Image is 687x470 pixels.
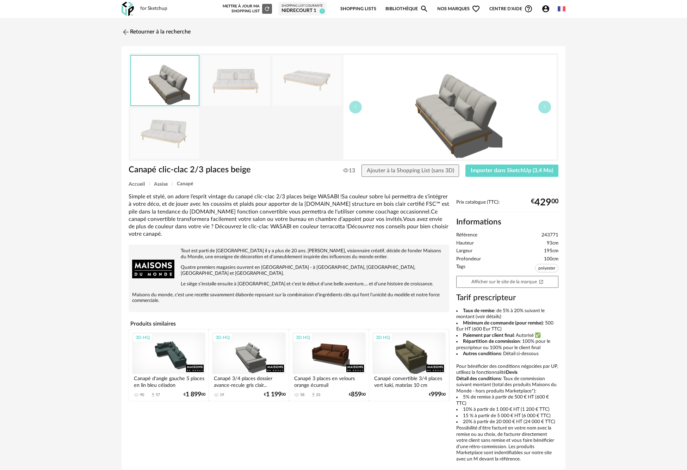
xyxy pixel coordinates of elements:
div: Prix catalogue (TTC): [456,199,558,212]
span: Importer dans SketchUp (3,4 Mo) [471,168,553,173]
button: Importer dans SketchUp (3,4 Mo) [465,165,558,177]
a: 3D HQ Canapé convertible 3/4 places vert kaki, matelas 10 cm €99900 [369,329,449,401]
span: Hauteur [456,240,474,247]
span: Account Circle icon [541,5,550,13]
h2: Informations [456,217,558,227]
div: 57 [156,392,160,397]
span: polyester [535,264,558,272]
li: : 100% pour le prescripteur ou 100% pour le client final [456,339,558,351]
b: Paiement par client final [463,333,514,338]
b: Devis [506,370,518,375]
div: 19 [220,392,224,397]
span: Centre d'aideHelp Circle Outline icon [489,5,533,13]
b: Minimum de commande (pour remise) [463,321,543,326]
img: thumbnail.png [131,56,199,105]
img: svg+xml;base64,PHN2ZyB3aWR0aD0iMjQiIGhlaWdodD0iMjQiIHZpZXdCb3g9IjAgMCAyNCAyNCIgZmlsbD0ibm9uZSIgeG... [122,28,130,36]
p: Tout est parti de [GEOGRAPHIC_DATA] il y a plus de 20 ans. [PERSON_NAME], visionnaire créatif, dé... [132,248,446,260]
div: Canapé 3/4 places dossier avance-recule gris clair... [212,374,285,388]
span: 1 199 [266,392,281,397]
div: Canapé d'angle gauche 5 places en lin bleu céladon [132,374,205,388]
div: Canapé 3 places en velours orange écureuil [292,374,366,388]
div: 3D HQ [132,333,153,342]
img: thumbnail.png [343,55,557,159]
img: OXP [122,2,134,16]
p: Le siège s'installe ensuite à [GEOGRAPHIC_DATA] et c'est le début d'une belle aventure.... et d'u... [132,281,446,287]
span: Assise [154,182,168,187]
div: € 00 [531,200,558,205]
div: 3D HQ [373,333,393,342]
h4: Produits similaires [129,319,449,329]
div: 3D HQ [293,333,313,342]
img: canape-clic-clac-2-3-places-beige-1000-8-26-243771_1.jpg [202,55,270,106]
li: 20% à partir de 20 000 € HT (24 000 € TTC) Possibilité d’être facturé en votre nom avec la remise... [456,419,558,462]
div: 90 [140,392,144,397]
li: : 500 Eur HT (600 Eur TTC) [456,320,558,333]
span: Download icon [150,392,156,397]
span: 999 [431,392,441,397]
span: Référence [456,232,477,239]
span: 5 [320,8,325,14]
div: € 00 [429,392,446,397]
span: 93cm [547,240,558,247]
a: Shopping List courante Nidrecourt 1 5 [281,4,323,14]
li: 15 % à partir de 5 000 € HT (6 000 € TTC) [456,413,558,419]
span: Ajouter à la Shopping List (sans 3D) [367,168,454,173]
span: 13 [343,167,355,174]
span: 243771 [541,232,558,239]
span: 195cm [544,248,558,254]
span: Magnify icon [420,5,428,13]
b: Taux de remise [463,308,494,313]
div: for Sketchup [140,6,167,12]
li: : Détail ci-dessous [456,351,558,357]
a: Retourner à la recherche [122,24,191,40]
div: 58 [300,392,304,397]
b: Répartition de commission [463,339,520,344]
span: Canapé [177,181,193,186]
span: Refresh icon [264,7,270,11]
span: 1 899 [186,392,201,397]
a: 3D HQ Canapé d'angle gauche 5 places en lin bleu céladon 90 Download icon 57 €1 89900 [129,329,209,401]
li: : Autorisé ✅ [456,333,558,339]
span: 100cm [544,256,558,262]
img: brand logo [132,248,174,290]
span: Download icon [311,392,316,397]
div: 33 [316,392,320,397]
img: canape-clic-clac-2-3-places-beige-1000-8-26-243771_3.jpg [131,108,199,159]
span: Heart Outline icon [472,5,480,13]
li: 10% à partir de 1 000 € HT (1 200 € TTC) [456,407,558,413]
span: Profondeur [456,256,481,262]
div: Canapé convertible 3/4 places vert kaki, matelas 10 cm [372,374,446,388]
span: 859 [351,392,361,397]
b: Détail des conditions [456,376,501,381]
div: Nidrecourt 1 [281,8,323,14]
p: Quatre premiers magasins ouvrent en [GEOGRAPHIC_DATA] - à [GEOGRAPHIC_DATA], [GEOGRAPHIC_DATA], [... [132,265,446,277]
h1: Canapé clic-clac 2/3 places beige [129,165,304,175]
li: : de 5% à 20% suivant le montant (voir détails) [456,308,558,320]
span: 429 [534,200,551,205]
div: 3D HQ [212,333,233,342]
a: BibliothèqueMagnify icon [385,1,428,17]
li: 5% de remise à partir de 500 € HT (600 € TTC) [456,394,558,407]
span: Tags [456,264,465,274]
button: Ajouter à la Shopping List (sans 3D) [361,165,459,177]
p: Maisons du monde, c'est une recette savamment élaborée reposant sur la combinaison d'ingrédients ... [132,292,446,304]
img: canape-clic-clac-2-3-places-beige-1000-8-26-243771_2.jpg [273,55,341,106]
span: Accueil [129,182,145,187]
span: Largeur [456,248,472,254]
div: Simple et stylé, on adore l’esprit vintage du canapé clic-clac 2/3 places beige WASABI !Sa couleu... [129,193,449,238]
a: 3D HQ Canapé 3 places en velours orange écureuil 58 Download icon 33 €85900 [289,329,369,401]
span: Open In New icon [539,279,544,284]
img: fr [558,5,565,13]
div: Pour bénéficier des conditions négociées par UP, utilisez la fonctionnalité : Taux de commission ... [456,308,558,463]
a: Shopping Lists [340,1,376,17]
b: Autres conditions [463,351,501,356]
div: Mettre à jour ma Shopping List [221,4,272,14]
span: Help Circle Outline icon [524,5,533,13]
div: Breadcrumb [129,181,558,187]
div: Shopping List courante [281,4,323,8]
span: Account Circle icon [541,5,553,13]
div: € 00 [349,392,366,397]
a: Afficher sur le site de la marqueOpen In New icon [456,276,558,288]
h3: Tarif prescripteur [456,293,558,303]
div: € 00 [184,392,205,397]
